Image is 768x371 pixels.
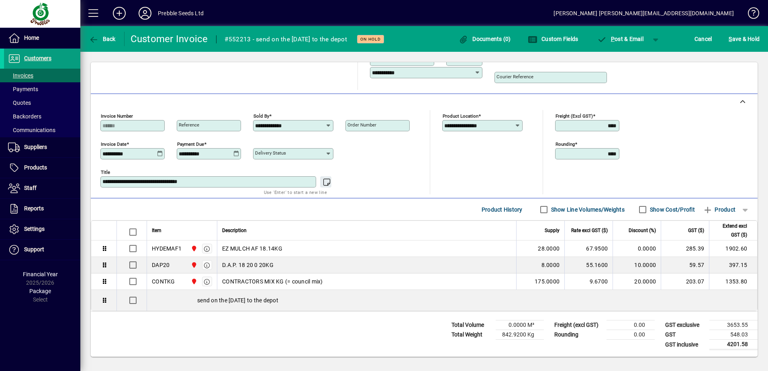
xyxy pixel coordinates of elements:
div: #552213 - send on the [DATE] to the depot [225,33,347,46]
button: Documents (0) [457,32,513,46]
button: Product [699,202,739,217]
td: 4201.58 [709,340,758,350]
a: Products [4,158,80,178]
span: Payments [8,86,38,92]
span: Discount (%) [629,226,656,235]
td: 1902.60 [709,241,757,257]
td: 285.39 [661,241,709,257]
span: GST ($) [688,226,704,235]
a: Support [4,240,80,260]
a: Suppliers [4,137,80,157]
td: 0.0000 M³ [496,320,544,330]
span: Extend excl GST ($) [714,222,747,239]
div: DAP20 [152,261,170,269]
span: Supply [545,226,560,235]
td: Total Weight [447,330,496,340]
a: Reports [4,199,80,219]
span: Staff [24,185,37,191]
td: 0.00 [607,320,655,330]
span: P [611,36,615,42]
div: Prebble Seeds Ltd [158,7,204,20]
span: Item [152,226,161,235]
mat-label: Title [101,169,110,175]
span: ost & Email [597,36,643,42]
span: Reports [24,205,44,212]
span: Communications [8,127,55,133]
div: send on the [DATE] to the depot [147,290,757,311]
button: Back [87,32,118,46]
span: Documents (0) [459,36,511,42]
span: CONTRACTORS MIX KG (= council mix) [222,277,323,285]
td: Freight (excl GST) [550,320,607,330]
mat-label: Delivery status [255,150,286,156]
span: PALMERSTON NORTH [189,244,198,253]
span: On hold [360,37,381,42]
div: 9.6700 [570,277,608,285]
span: Rate excl GST ($) [571,226,608,235]
div: CONTKG [152,277,175,285]
span: Cancel [694,33,712,45]
span: S [729,36,732,42]
mat-label: Product location [443,113,478,119]
span: Products [24,164,47,171]
td: Total Volume [447,320,496,330]
span: D.A.P. 18 20 0 20KG [222,261,274,269]
mat-label: Invoice number [101,113,133,119]
span: 8.0000 [541,261,560,269]
a: Backorders [4,110,80,123]
span: Invoices [8,72,33,79]
button: Cancel [692,32,714,46]
td: 59.57 [661,257,709,273]
button: Post & Email [593,32,647,46]
mat-label: Sold by [253,113,269,119]
mat-label: Reference [179,122,199,128]
span: Suppliers [24,144,47,150]
button: Product History [478,202,526,217]
td: 548.03 [709,330,758,340]
span: Customers [24,55,51,61]
a: Staff [4,178,80,198]
span: Settings [24,226,45,232]
a: Home [4,28,80,48]
td: 842.9200 Kg [496,330,544,340]
span: Description [222,226,247,235]
mat-label: Rounding [556,141,575,147]
td: 0.00 [607,330,655,340]
a: Invoices [4,69,80,82]
span: Product [703,203,735,216]
a: Communications [4,123,80,137]
td: GST inclusive [661,340,709,350]
span: PALMERSTON NORTH [189,277,198,286]
td: GST [661,330,709,340]
span: Support [24,246,44,253]
mat-label: Freight (excl GST) [556,113,593,119]
a: Settings [4,219,80,239]
label: Show Cost/Profit [648,206,695,214]
span: 175.0000 [535,277,560,285]
span: EZ MULCH AF 18.14KG [222,245,282,253]
mat-label: Courier Reference [496,74,533,79]
label: Show Line Volumes/Weights [549,206,625,214]
span: Package [29,288,51,294]
td: 0.0000 [613,241,661,257]
td: 397.15 [709,257,757,273]
button: Custom Fields [526,32,580,46]
span: 28.0000 [538,245,560,253]
div: 67.9500 [570,245,608,253]
span: Quotes [8,100,31,106]
button: Profile [132,6,158,20]
td: 203.07 [661,273,709,290]
td: GST exclusive [661,320,709,330]
td: 3653.55 [709,320,758,330]
mat-label: Order number [347,122,376,128]
span: Financial Year [23,271,58,277]
a: Payments [4,82,80,96]
span: Back [89,36,116,42]
td: 20.0000 [613,273,661,290]
td: Rounding [550,330,607,340]
td: 1353.80 [709,273,757,290]
mat-label: Invoice date [101,141,127,147]
span: Product History [482,203,523,216]
app-page-header-button: Back [80,32,125,46]
span: PALMERSTON NORTH [189,261,198,269]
